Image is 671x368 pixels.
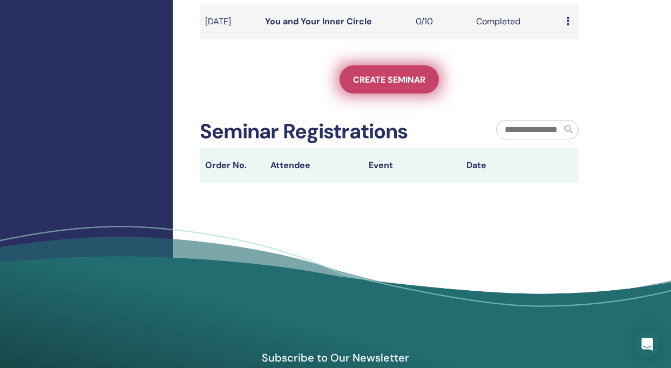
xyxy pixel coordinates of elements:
[200,4,260,39] td: [DATE]
[634,331,660,357] div: Open Intercom Messenger
[410,4,470,39] td: 0/10
[471,4,561,39] td: Completed
[363,148,462,183] th: Event
[265,16,372,27] a: You and Your Inner Circle
[211,351,460,365] h4: Subscribe to Our Newsletter
[200,119,408,144] h2: Seminar Registrations
[353,74,425,85] span: Create seminar
[461,148,559,183] th: Date
[265,148,363,183] th: Attendee
[200,148,265,183] th: Order No.
[340,65,439,93] a: Create seminar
